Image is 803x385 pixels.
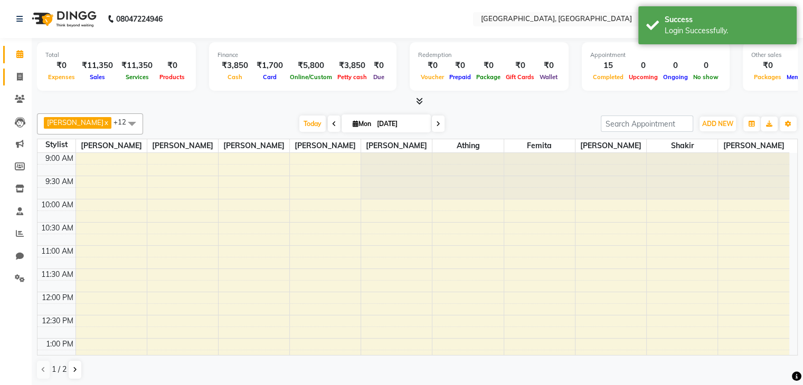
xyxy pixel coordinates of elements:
div: 9:00 AM [43,153,75,164]
span: Completed [590,73,626,81]
span: Femita [504,139,575,152]
div: ₹0 [503,60,537,72]
span: Packages [751,73,784,81]
span: [PERSON_NAME] [361,139,432,152]
span: Wallet [537,73,560,81]
span: 1 / 2 [52,364,67,375]
span: Upcoming [626,73,660,81]
div: ₹0 [474,60,503,72]
span: [PERSON_NAME] [47,118,103,127]
b: 08047224946 [116,4,163,34]
span: Ongoing [660,73,691,81]
span: [PERSON_NAME] [575,139,646,152]
span: No show [691,73,721,81]
div: 0 [626,60,660,72]
span: [PERSON_NAME] [718,139,789,152]
div: 0 [660,60,691,72]
div: 0 [691,60,721,72]
span: [PERSON_NAME] [290,139,361,152]
input: Search Appointment [601,115,693,132]
span: Online/Custom [287,73,335,81]
span: Products [157,73,187,81]
div: 11:00 AM [39,246,75,257]
span: Mon [350,120,374,128]
div: 10:30 AM [39,223,75,234]
div: ₹3,850 [335,60,370,72]
input: 2025-09-01 [374,116,427,132]
span: Athing [432,139,503,152]
span: Package [474,73,503,81]
span: Petty cash [335,73,370,81]
div: ₹11,350 [78,60,117,72]
span: +12 [114,118,134,126]
div: 1:00 PM [44,339,75,350]
div: ₹0 [370,60,388,72]
div: ₹0 [447,60,474,72]
span: Gift Cards [503,73,537,81]
div: 12:30 PM [40,315,75,326]
a: x [103,118,108,127]
div: 12:00 PM [40,292,75,303]
span: Today [299,115,326,132]
div: Finance [218,51,388,60]
div: ₹3,850 [218,60,252,72]
div: ₹0 [537,60,560,72]
img: logo [27,4,99,34]
span: ADD NEW [702,120,733,128]
button: ADD NEW [700,117,736,131]
div: 11:30 AM [39,269,75,280]
div: ₹5,800 [287,60,335,72]
div: Login Successfully. [665,25,789,36]
span: Prepaid [447,73,474,81]
span: Cash [225,73,245,81]
span: Services [123,73,152,81]
div: Total [45,51,187,60]
div: 15 [590,60,626,72]
span: [PERSON_NAME] [219,139,289,152]
div: ₹1,700 [252,60,287,72]
div: ₹0 [751,60,784,72]
div: ₹0 [45,60,78,72]
div: 9:30 AM [43,176,75,187]
span: [PERSON_NAME] [147,139,218,152]
div: Redemption [418,51,560,60]
div: Success [665,14,789,25]
span: [PERSON_NAME] [76,139,147,152]
span: Sales [87,73,108,81]
span: Voucher [418,73,447,81]
div: Appointment [590,51,721,60]
div: 10:00 AM [39,199,75,210]
span: Due [371,73,387,81]
div: ₹11,350 [117,60,157,72]
div: ₹0 [157,60,187,72]
span: Shakir [647,139,717,152]
div: Stylist [37,139,75,150]
span: Card [260,73,279,81]
span: Expenses [45,73,78,81]
div: ₹0 [418,60,447,72]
